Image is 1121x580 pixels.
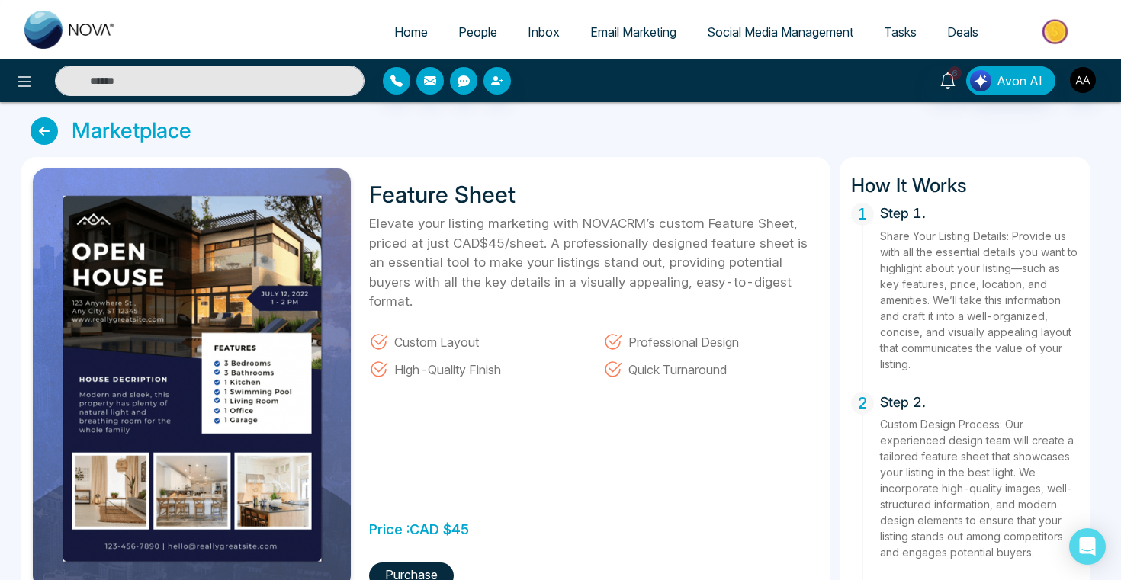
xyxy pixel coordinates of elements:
[590,24,676,40] span: Email Marketing
[575,18,692,46] a: Email Marketing
[512,18,575,46] a: Inbox
[947,24,978,40] span: Deals
[24,11,116,49] img: Nova CRM Logo
[528,24,560,40] span: Inbox
[930,66,966,93] a: 6
[628,332,739,351] span: Professional Design
[1001,14,1112,49] img: Market-place.gif
[880,228,1080,372] p: Share Your Listing Details: Provide us with all the essential details you want to highlight about...
[707,24,853,40] span: Social Media Management
[1070,67,1096,93] img: User Avatar
[851,168,1080,197] h3: How It Works
[932,18,994,46] a: Deals
[369,181,560,208] h1: Feature Sheet
[869,18,932,46] a: Tasks
[1069,528,1106,565] div: Open Intercom Messenger
[997,72,1042,90] span: Avon AI
[970,70,991,91] img: Lead Flow
[72,118,191,144] h3: Marketplace
[692,18,869,46] a: Social Media Management
[394,332,479,351] span: Custom Layout
[628,359,727,379] span: Quick Turnaround
[458,24,497,40] span: People
[966,66,1055,95] button: Avon AI
[880,416,1080,560] p: Custom Design Process: Our experienced design team will create a tailored feature sheet that show...
[880,203,1080,222] h5: Step 1.
[443,18,512,46] a: People
[369,508,469,543] div: Price : CAD $ 45
[851,203,874,226] span: 1
[394,359,501,379] span: High-Quality Finish
[884,24,917,40] span: Tasks
[369,214,818,312] p: Elevate your listing marketing with NOVACRM’s custom Feature Sheet, priced at just CAD$45/sheet. ...
[851,392,874,415] span: 2
[394,24,428,40] span: Home
[880,392,1080,411] h5: Step 2.
[379,18,443,46] a: Home
[948,66,962,80] span: 6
